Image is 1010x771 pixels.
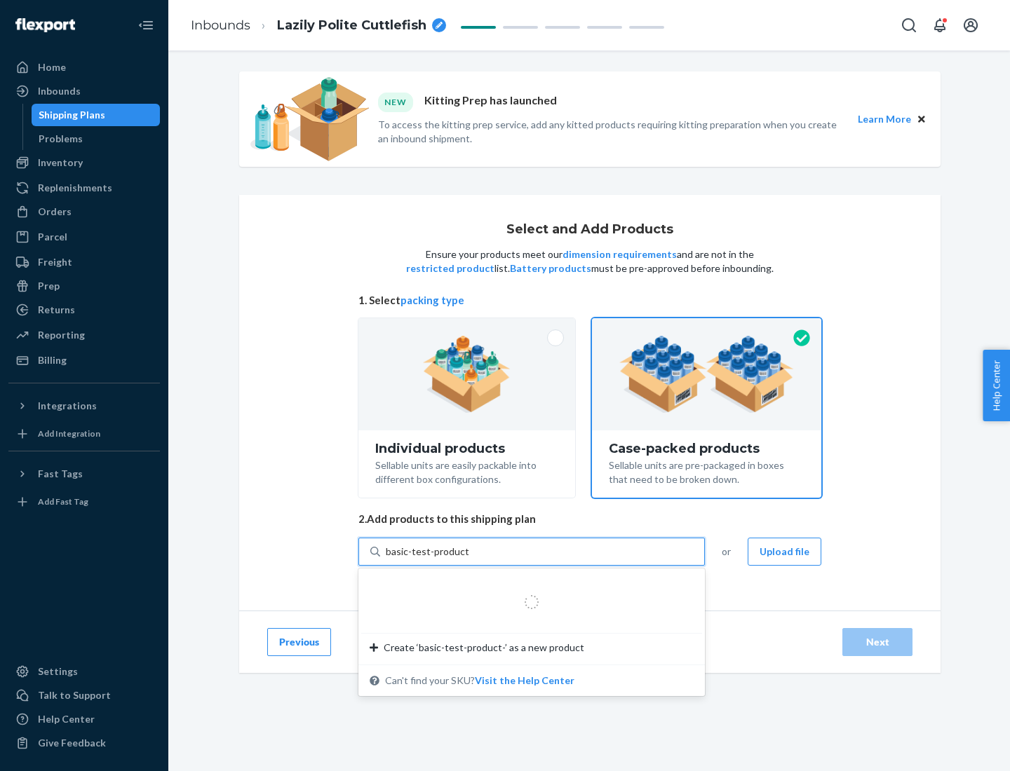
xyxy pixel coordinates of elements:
[358,512,821,526] span: 2. Add products to this shipping plan
[563,247,677,261] button: dimension requirements
[375,456,558,486] div: Sellable units are easily packable into different box configurations.
[385,674,574,688] span: Can't find your SKU?
[38,328,85,342] div: Reporting
[8,299,160,321] a: Returns
[38,664,78,678] div: Settings
[609,442,804,456] div: Case-packed products
[38,712,95,726] div: Help Center
[8,423,160,445] a: Add Integration
[384,641,584,655] span: Create ‘basic-test-product-’ as a new product
[38,205,72,219] div: Orders
[132,11,160,39] button: Close Navigation
[405,247,775,275] p: Ensure your products meet our and are not in the list. must be pre-approved before inbounding.
[475,674,574,688] button: Create ‘basic-test-product-’ as a new productCan't find your SKU?
[957,11,985,39] button: Open account menu
[895,11,923,39] button: Open Search Box
[8,349,160,371] a: Billing
[8,732,160,754] button: Give Feedback
[8,251,160,273] a: Freight
[191,18,250,33] a: Inbounds
[38,84,81,98] div: Inbounds
[32,104,161,126] a: Shipping Plans
[506,223,673,237] h1: Select and Add Products
[38,428,100,439] div: Add Integration
[386,545,470,559] input: Create ‘basic-test-product-’ as a new productCan't find your SKU?Visit the Help Center
[358,293,821,308] span: 1. Select
[38,467,83,481] div: Fast Tags
[423,336,511,413] img: individual-pack.facf35554cb0f1810c75b2bd6df2d64e.png
[38,399,97,413] div: Integrations
[38,181,112,195] div: Replenishments
[609,456,804,486] div: Sellable units are pre-packaged in boxes that need to be broken down.
[38,736,106,750] div: Give Feedback
[8,56,160,79] a: Home
[8,80,160,102] a: Inbounds
[8,324,160,346] a: Reporting
[39,132,83,146] div: Problems
[854,635,901,649] div: Next
[39,108,105,122] div: Shipping Plans
[722,545,731,559] span: or
[8,708,160,730] a: Help Center
[267,628,331,656] button: Previous
[858,111,911,127] button: Learn More
[914,111,929,127] button: Close
[983,350,1010,421] button: Help Center
[8,684,160,707] a: Talk to Support
[8,395,160,417] button: Integrations
[926,11,954,39] button: Open notifications
[38,279,60,293] div: Prep
[180,5,457,46] ol: breadcrumbs
[8,491,160,513] a: Add Fast Tag
[38,496,88,507] div: Add Fast Tag
[38,688,111,702] div: Talk to Support
[406,261,494,275] button: restricted product
[8,660,160,683] a: Settings
[8,151,160,174] a: Inventory
[424,93,557,111] p: Kitting Prep has launched
[400,293,464,308] button: packing type
[8,463,160,485] button: Fast Tags
[38,255,72,269] div: Freight
[8,226,160,248] a: Parcel
[8,275,160,297] a: Prep
[277,17,426,35] span: Lazily Polite Cuttlefish
[510,261,591,275] button: Battery products
[8,177,160,199] a: Replenishments
[32,128,161,150] a: Problems
[38,230,67,244] div: Parcel
[619,336,794,413] img: case-pack.59cecea509d18c883b923b81aeac6d0b.png
[15,18,75,32] img: Flexport logo
[38,303,75,317] div: Returns
[38,353,67,367] div: Billing
[38,156,83,170] div: Inventory
[378,93,413,111] div: NEW
[375,442,558,456] div: Individual products
[378,118,845,146] p: To access the kitting prep service, add any kitted products requiring kitting preparation when yo...
[38,60,66,74] div: Home
[8,200,160,223] a: Orders
[748,538,821,566] button: Upload file
[842,628,913,656] button: Next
